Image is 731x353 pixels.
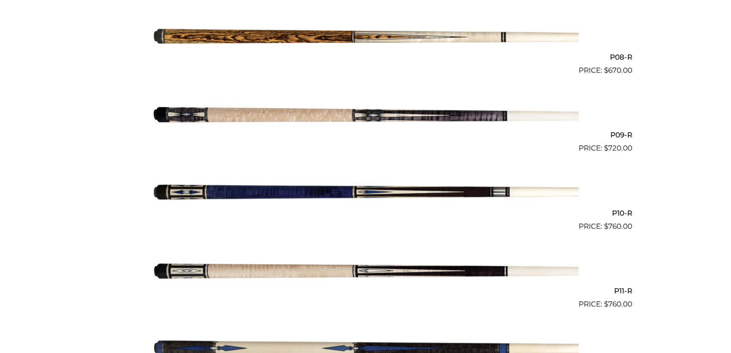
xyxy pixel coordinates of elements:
span: $ [604,66,608,74]
bdi: 720.00 [604,144,632,152]
span: $ [604,222,608,230]
h2: P10-R [99,205,632,221]
bdi: 670.00 [604,66,632,74]
img: P10-R [152,157,579,228]
h2: P09-R [99,127,632,143]
img: P09-R [152,79,579,151]
h2: P11-R [99,283,632,299]
span: $ [604,144,608,152]
h2: P08-R [99,49,632,65]
a: P11-R $760.00 [99,235,632,310]
bdi: 760.00 [604,222,632,230]
a: P09-R $720.00 [99,79,632,154]
bdi: 760.00 [604,300,632,308]
a: P08-R $670.00 [99,2,632,76]
img: P11-R [152,235,579,306]
span: $ [604,300,608,308]
img: P08-R [152,2,579,73]
a: P10-R $760.00 [99,157,632,232]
